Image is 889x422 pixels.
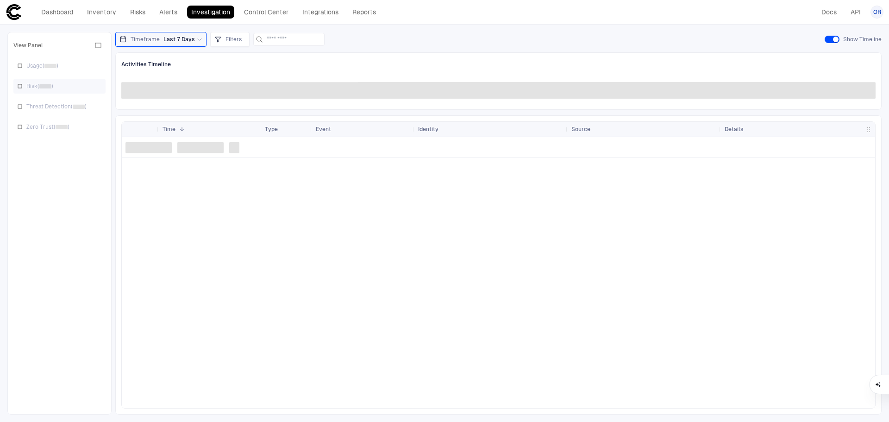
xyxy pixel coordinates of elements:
span: Identity [418,126,438,133]
span: Timeframe [131,36,160,43]
span: Time [163,126,175,133]
span: Risk ( ) [26,82,53,90]
span: Last 7 Days [163,36,195,43]
span: Usage ( ) [26,62,58,69]
a: Risks [126,6,150,19]
span: Show Timeline [843,36,882,43]
button: OR [870,6,883,19]
a: Inventory [83,6,120,19]
a: Reports [348,6,380,19]
span: Type [265,126,278,133]
span: Zero Trust ( ) [26,123,69,131]
span: OR [873,8,881,16]
a: Integrations [298,6,343,19]
a: Alerts [155,6,182,19]
span: Filters [225,36,242,43]
span: Source [571,126,590,133]
span: Details [725,126,744,133]
span: View Panel [13,42,43,49]
a: Docs [817,6,841,19]
a: API [846,6,865,19]
a: Investigation [187,6,234,19]
a: Dashboard [37,6,77,19]
a: Control Center [240,6,293,19]
span: Activities Timeline [121,61,171,68]
span: Threat Detection ( ) [26,103,87,110]
span: Event [316,126,331,133]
